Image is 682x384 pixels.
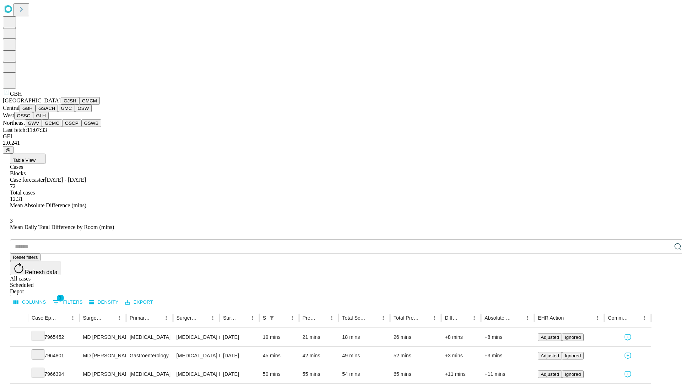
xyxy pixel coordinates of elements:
[13,255,38,260] span: Reset filters
[151,313,161,323] button: Sort
[394,365,438,383] div: 65 mins
[68,313,78,323] button: Menu
[10,254,40,261] button: Reset filters
[10,190,35,196] span: Total cases
[14,368,25,381] button: Expand
[445,347,477,365] div: +3 mins
[459,313,469,323] button: Sort
[223,365,256,383] div: [DATE]
[58,105,75,112] button: GMC
[303,328,335,346] div: 21 mins
[57,294,64,302] span: 1
[629,313,639,323] button: Sort
[267,313,277,323] button: Show filters
[267,313,277,323] div: 1 active filter
[3,97,61,103] span: [GEOGRAPHIC_DATA]
[327,313,337,323] button: Menu
[14,331,25,344] button: Expand
[342,365,386,383] div: 54 mins
[10,202,86,208] span: Mean Absolute Difference (mins)
[469,313,479,323] button: Menu
[564,313,574,323] button: Sort
[538,315,564,321] div: EHR Action
[3,146,13,154] button: @
[20,105,36,112] button: GBH
[10,177,45,183] span: Case forecaster
[81,119,102,127] button: GSWB
[32,328,76,346] div: 7965452
[10,154,45,164] button: Table View
[13,158,36,163] span: Table View
[303,365,335,383] div: 55 mins
[10,183,16,189] span: 72
[32,315,57,321] div: Case Epic Id
[541,372,559,377] span: Adjusted
[33,112,48,119] button: GLH
[223,315,237,321] div: Surgery Date
[394,315,419,321] div: Total Predicted Duration
[36,105,58,112] button: GSACH
[3,127,47,133] span: Last fetch: 11:07:33
[342,347,386,365] div: 49 mins
[378,313,388,323] button: Menu
[25,269,58,275] span: Refresh data
[130,315,150,321] div: Primary Service
[51,297,85,308] button: Show filters
[317,313,327,323] button: Sort
[79,97,100,105] button: GMCM
[541,335,559,340] span: Adjusted
[485,328,531,346] div: +8 mins
[75,105,92,112] button: OSW
[342,328,386,346] div: 18 mins
[513,313,523,323] button: Sort
[562,370,584,378] button: Ignored
[394,328,438,346] div: 26 mins
[263,315,266,321] div: Scheduled In Room Duration
[287,313,297,323] button: Menu
[198,313,208,323] button: Sort
[445,328,477,346] div: +8 mins
[14,350,25,362] button: Expand
[177,365,216,383] div: [MEDICAL_DATA] FLEXIBLE PROXIMAL DIAGNOSTIC
[3,112,14,118] span: West
[303,347,335,365] div: 42 mins
[248,313,258,323] button: Menu
[32,365,76,383] div: 7966394
[565,372,581,377] span: Ignored
[538,334,562,341] button: Adjusted
[263,347,296,365] div: 45 mins
[42,119,62,127] button: GCMC
[368,313,378,323] button: Sort
[223,328,256,346] div: [DATE]
[61,97,79,105] button: GJSH
[14,112,33,119] button: OSSC
[87,297,120,308] button: Density
[130,365,169,383] div: [MEDICAL_DATA]
[303,315,316,321] div: Predicted In Room Duration
[562,334,584,341] button: Ignored
[6,147,11,153] span: @
[3,133,679,140] div: GEI
[3,140,679,146] div: 2.0.241
[238,313,248,323] button: Sort
[58,313,68,323] button: Sort
[223,347,256,365] div: [DATE]
[263,328,296,346] div: 19 mins
[394,347,438,365] div: 52 mins
[83,347,123,365] div: MD [PERSON_NAME]
[25,119,42,127] button: GWV
[485,365,531,383] div: +11 mins
[541,353,559,358] span: Adjusted
[10,261,60,275] button: Refresh data
[485,315,512,321] div: Absolute Difference
[130,347,169,365] div: Gastroenterology
[114,313,124,323] button: Menu
[177,315,197,321] div: Surgery Name
[104,313,114,323] button: Sort
[10,196,23,202] span: 12.31
[45,177,86,183] span: [DATE] - [DATE]
[342,315,368,321] div: Total Scheduled Duration
[10,91,22,97] span: GBH
[445,365,477,383] div: +11 mins
[538,370,562,378] button: Adjusted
